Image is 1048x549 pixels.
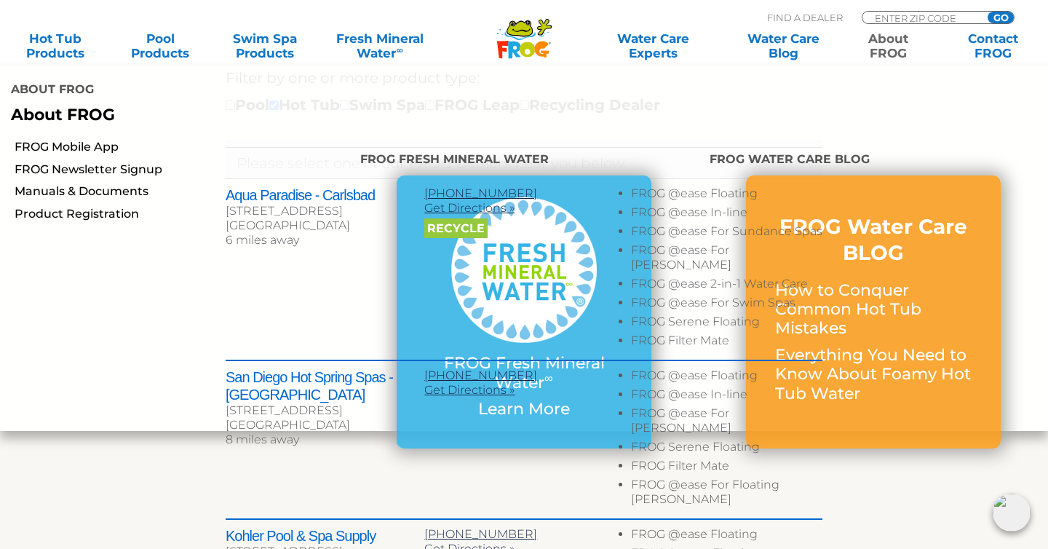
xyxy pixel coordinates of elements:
[329,31,431,60] a: Fresh MineralWater∞
[15,206,349,222] a: Product Registration
[710,146,1037,175] h4: FROG Water Care BLOG
[226,233,299,247] span: 6 miles away
[396,44,402,55] sup: ∞
[952,31,1033,60] a: ContactFROG
[226,433,299,446] span: 8 miles away
[15,183,349,200] a: Manuals & Documents
[775,281,972,339] p: How to Conquer Common Hot Tub Mistakes
[742,31,824,60] a: Water CareBlog
[631,186,822,205] li: FROG @ease Floating
[226,418,424,433] div: [GEOGRAPHIC_DATA]
[424,201,515,215] a: Get Directions »
[11,105,115,125] b: About FROG
[15,31,96,60] a: Hot TubProducts
[631,368,822,387] li: FROG @ease Floating
[224,31,306,60] a: Swim SpaProducts
[767,11,843,24] p: Find A Dealer
[424,218,488,238] span: Recycle
[775,213,972,411] a: FROG Water Care BLOG How to Conquer Common Hot Tub Mistakes Everything You Need to Know About Foa...
[119,31,201,60] a: PoolProducts
[631,333,822,352] li: FROG Filter Mate
[360,146,688,175] h4: FROG Fresh Mineral Water
[873,12,972,24] input: Zip Code Form
[226,204,424,218] div: [STREET_ADDRESS]
[226,403,424,418] div: [STREET_ADDRESS]
[587,31,719,60] a: Water CareExperts
[424,527,537,541] a: [PHONE_NUMBER]
[226,218,424,233] div: [GEOGRAPHIC_DATA]
[11,76,513,106] h4: About FROG
[631,315,822,333] li: FROG Serene Floating
[15,162,349,178] a: FROG Newsletter Signup
[631,243,822,277] li: FROG @ease For [PERSON_NAME]
[775,213,972,266] h3: FROG Water Care BLOG
[631,387,822,406] li: FROG @ease In-line
[993,494,1031,532] img: openIcon
[424,186,537,200] a: [PHONE_NUMBER]
[631,527,822,546] li: FROG @ease Floating
[631,406,822,440] li: FROG @ease For [PERSON_NAME]
[631,277,822,296] li: FROG @ease 2-in-1 Water Care
[631,296,822,315] li: FROG @ease For Swim Spas
[631,205,822,224] li: FROG @ease In-line
[15,139,349,155] a: FROG Mobile App
[226,527,424,545] h2: Kohler Pool & Spa Supply
[988,12,1014,23] input: GO
[631,459,822,478] li: FROG Filter Mate
[424,368,537,382] a: [PHONE_NUMBER]
[775,346,972,403] p: Everything You Need to Know About Foamy Hot Tub Water
[847,31,929,60] a: AboutFROG
[631,224,822,243] li: FROG @ease For Sundance Spas
[631,440,822,459] li: FROG Serene Floating
[424,383,515,397] a: Get Directions »
[631,478,822,511] li: FROG @ease For Floating [PERSON_NAME]
[226,368,424,403] h2: San Diego Hot Spring Spas - [GEOGRAPHIC_DATA]
[226,186,424,204] h2: Aqua Paradise - Carlsbad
